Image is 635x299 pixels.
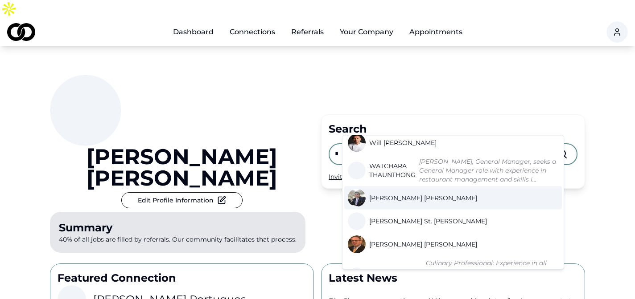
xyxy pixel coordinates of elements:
[369,240,477,249] span: [PERSON_NAME] [PERSON_NAME]
[419,158,556,183] em: [PERSON_NAME], General Manager, seeks a General Manager role with experience in restaurant manage...
[342,136,564,269] div: Suggestions
[58,271,306,285] p: Featured Connection
[402,23,470,41] a: Appointments
[333,23,400,41] button: Your Company
[348,259,558,294] a: [PERSON_NAME] [PERSON_NAME]Culinary Professional: Experience in all aspects of the kitchen with t...
[50,212,305,253] p: 40% of all jobs are filled by referrals. Our community facilitates that process.
[329,271,577,285] p: Latest News
[329,122,577,136] div: Search
[348,189,366,207] img: a034ce81-8371-4086-9d58-beed4848b402-20180301_225551-profile_picture.jpeg
[121,192,243,208] button: Edit Profile Information
[166,23,470,41] nav: Main
[369,267,422,285] span: [PERSON_NAME] [PERSON_NAME]
[348,189,481,207] a: [PERSON_NAME] [PERSON_NAME]
[369,194,477,202] span: [PERSON_NAME] [PERSON_NAME]
[348,235,366,253] img: 8245cbd8-4f1c-4695-bff6-e141e69c1705-FullSizeRender-profile_picture.jpeg
[50,146,314,189] a: [PERSON_NAME] [PERSON_NAME]
[348,157,558,184] a: WATCHARA THAUNTHONG[PERSON_NAME], General Manager, seeks a General Manager role with experience i...
[59,221,297,235] div: Summary
[284,23,331,41] a: Referrals
[7,23,35,41] img: logo
[369,162,416,179] span: WATCHARA THAUNTHONG
[348,235,481,253] a: [PERSON_NAME] [PERSON_NAME]
[369,138,437,147] span: Will [PERSON_NAME]
[166,23,221,41] a: Dashboard
[348,134,366,152] img: c0459340-f450-4180-9f67-9bf69b7c2aef-CHEFWILL2jpeg-profile_picture.jpg
[329,172,577,181] div: Invite your peers and colleagues →
[369,217,487,226] span: [PERSON_NAME] St. [PERSON_NAME]
[348,134,440,152] a: Will [PERSON_NAME]
[426,259,548,294] em: Culinary Professional: Experience in all aspects of the kitchen with the passion and desire to wo...
[348,212,491,230] a: [PERSON_NAME] St. [PERSON_NAME]
[223,23,282,41] a: Connections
